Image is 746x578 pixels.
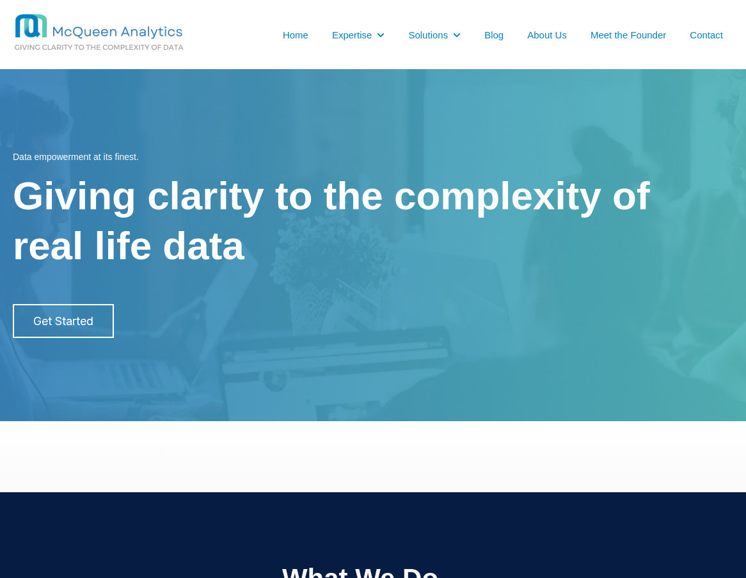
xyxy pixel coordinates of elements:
[13,173,650,218] span: Giving clarity to the complexity of
[13,13,237,53] img: MCQ BG 1
[591,28,666,42] a: Meet the Founder
[13,152,139,162] span: Data empowerment at its finest.
[484,28,504,42] a: Blog
[332,28,372,42] a: Expertise
[253,28,733,42] nav: Desktop navigation
[408,28,448,42] a: Solutions
[13,223,244,268] span: real life data
[13,304,114,338] a: Get Started
[690,28,723,42] a: Contact
[283,28,308,42] a: Home
[527,28,567,42] a: About Us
